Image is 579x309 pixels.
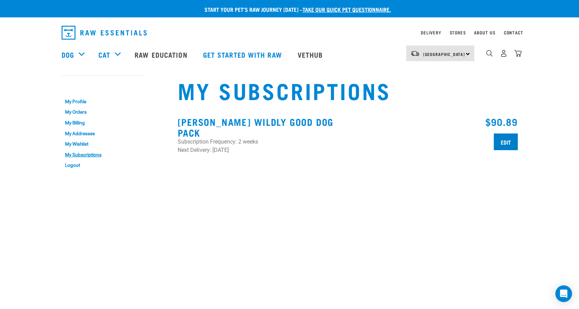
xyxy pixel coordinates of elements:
[504,31,523,34] a: Contact
[352,116,518,127] h3: $90.89
[128,41,196,68] a: Raw Education
[291,41,332,68] a: Vethub
[500,50,507,57] img: user.png
[474,31,495,34] a: About Us
[494,133,518,150] input: Edit
[178,78,518,103] h1: My Subscriptions
[62,49,74,60] a: Dog
[555,285,572,302] div: Open Intercom Messenger
[62,96,145,107] a: My Profile
[178,138,344,146] p: Subscription Frequency: 2 weeks
[178,146,344,154] p: Next Delivery: [DATE]
[410,50,420,57] img: van-moving.png
[178,116,344,138] h3: [PERSON_NAME] Wildly Good Dog Pack
[56,23,523,42] nav: dropdown navigation
[486,50,493,57] img: home-icon-1@2x.png
[62,117,145,128] a: My Billing
[62,26,147,40] img: Raw Essentials Logo
[62,149,145,160] a: My Subscriptions
[62,128,145,139] a: My Addresses
[62,160,145,171] a: Logout
[62,139,145,149] a: My Wishlist
[421,31,441,34] a: Delivery
[62,107,145,118] a: My Orders
[423,53,465,55] span: [GEOGRAPHIC_DATA]
[196,41,291,68] a: Get started with Raw
[450,31,466,34] a: Stores
[62,82,95,86] a: My Account
[514,50,522,57] img: home-icon@2x.png
[303,8,391,11] a: take our quick pet questionnaire.
[98,49,110,60] a: Cat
